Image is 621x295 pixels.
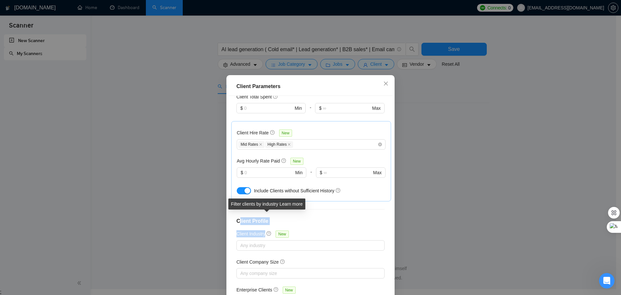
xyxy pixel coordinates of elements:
[85,249,137,254] a: Open in help center
[295,105,302,112] span: Min
[259,143,262,146] span: close
[274,287,279,292] span: question-circle
[86,228,103,241] span: disappointed reaction
[254,188,334,193] span: Include Clients without Sufficient History
[236,83,385,90] div: Client Parameters
[207,3,218,14] div: Close
[279,130,292,137] span: New
[290,158,303,165] span: New
[237,157,280,165] h5: Avg Hourly Rate Paid
[377,75,395,93] button: Close
[373,169,382,176] span: Max
[236,217,385,225] h4: Client Profile
[288,143,291,146] span: close
[279,201,303,207] a: Learn more
[306,103,315,121] div: -
[236,93,272,100] h5: Client Total Spent
[241,169,243,176] span: $
[383,81,388,86] span: close
[319,105,321,112] span: $
[265,141,293,148] span: High Rates
[236,286,272,293] h5: Enterprise Clients
[236,230,265,237] h5: Client Industry
[244,105,293,112] input: 0
[273,94,278,99] span: question-circle
[4,3,16,15] button: go back
[103,228,120,241] span: neutral face reaction
[276,231,289,238] span: New
[8,221,215,229] div: Did this answer your question?
[295,169,303,176] span: Min
[599,273,615,289] iframe: Intercom live chat
[283,287,296,294] span: New
[323,105,371,112] input: ∞
[236,258,279,266] h5: Client Company Size
[106,228,116,241] span: 😐
[123,228,133,241] span: 😃
[120,228,136,241] span: smiley reaction
[238,141,265,148] span: Mid Rates
[323,169,372,176] input: ∞
[372,105,381,112] span: Max
[281,158,287,163] span: question-circle
[240,105,243,112] span: $
[267,231,272,236] span: question-circle
[237,129,269,136] h5: Client Hire Rate
[194,3,207,15] button: Collapse window
[228,199,305,210] div: Filter clients by industry
[336,188,341,193] span: question-circle
[378,142,382,146] span: close-circle
[245,169,294,176] input: 0
[320,169,322,176] span: $
[270,130,275,135] span: question-circle
[280,259,285,264] span: question-circle
[90,228,99,241] span: 😞
[306,167,316,186] div: -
